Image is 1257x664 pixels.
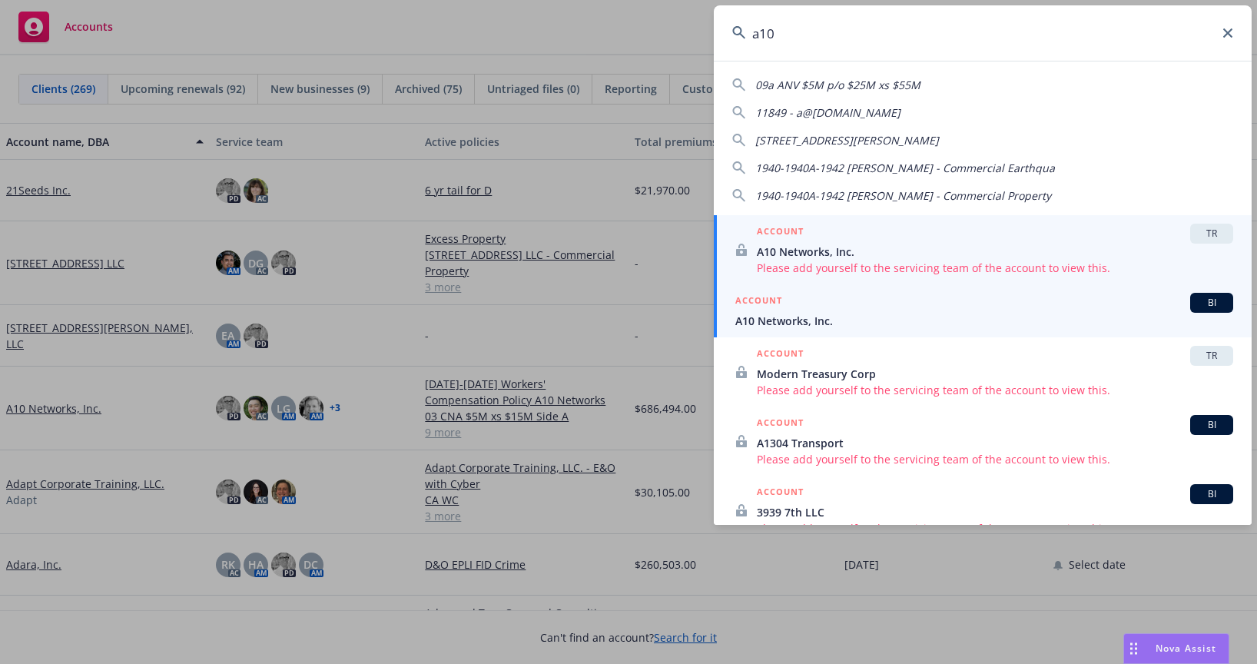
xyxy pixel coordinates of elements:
h5: ACCOUNT [757,224,804,242]
div: Drag to move [1124,634,1143,663]
span: 1940-1940A-1942 [PERSON_NAME] - Commercial Property [755,188,1051,203]
span: BI [1196,487,1227,501]
span: TR [1196,227,1227,241]
span: [STREET_ADDRESS][PERSON_NAME] [755,133,939,148]
span: Nova Assist [1156,642,1216,655]
span: Please add yourself to the servicing team of the account to view this. [757,451,1233,467]
a: ACCOUNTTRModern Treasury CorpPlease add yourself to the servicing team of the account to view this. [714,337,1252,407]
span: BI [1196,296,1227,310]
span: 11849 - a@[DOMAIN_NAME] [755,105,900,120]
span: Modern Treasury Corp [757,366,1233,382]
span: 09a ANV $5M p/o $25M xs $55M [755,78,920,92]
span: 3939 7th LLC [757,504,1233,520]
a: ACCOUNTBIA10 Networks, Inc. [714,284,1252,337]
button: Nova Assist [1123,633,1229,664]
span: Please add yourself to the servicing team of the account to view this. [757,260,1233,276]
h5: ACCOUNT [757,484,804,503]
span: 1940-1940A-1942 [PERSON_NAME] - Commercial Earthqua [755,161,1055,175]
span: A10 Networks, Inc. [757,244,1233,260]
a: ACCOUNTTRA10 Networks, Inc.Please add yourself to the servicing team of the account to view this. [714,215,1252,284]
span: A10 Networks, Inc. [735,313,1233,329]
span: TR [1196,349,1227,363]
h5: ACCOUNT [757,346,804,364]
span: A1304 Transport [757,435,1233,451]
h5: ACCOUNT [757,415,804,433]
a: ACCOUNTBIA1304 TransportPlease add yourself to the servicing team of the account to view this. [714,407,1252,476]
input: Search... [714,5,1252,61]
h5: ACCOUNT [735,293,782,311]
span: BI [1196,418,1227,432]
span: Please add yourself to the servicing team of the account to view this. [757,520,1233,536]
a: ACCOUNTBI3939 7th LLCPlease add yourself to the servicing team of the account to view this. [714,476,1252,545]
span: Please add yourself to the servicing team of the account to view this. [757,382,1233,398]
